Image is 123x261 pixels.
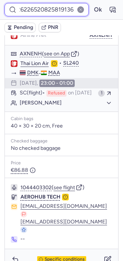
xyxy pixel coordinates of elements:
[11,167,36,173] span: €86.88
[63,60,79,66] button: SL240
[11,116,112,122] div: Cabin bags
[20,236,25,242] span: --
[20,203,107,209] button: [EMAIL_ADDRESS][DOMAIN_NAME]
[20,194,61,200] span: AEROHUB TECH
[20,60,112,67] div: •
[11,139,112,144] div: Checked baggage
[5,88,118,98] button: SC(flight)Refusedon [DATE]1
[20,51,42,57] button: AXNENH
[11,161,112,166] div: Price
[11,32,17,39] figure: SL airline logo
[20,219,107,225] button: [EMAIL_ADDRESS][DOMAIN_NAME]
[68,90,92,97] span: on [DATE]
[11,60,17,67] figure: SL airline logo
[20,90,45,97] span: SC (flight)
[20,184,112,191] div: ( )
[44,51,70,57] button: see on App
[14,25,33,30] span: Pending
[11,123,112,129] p: 40 × 30 × 20 cm, Free
[90,32,112,38] button: AXNENH
[92,4,104,16] button: Ok
[20,100,112,106] button: [PERSON_NAME]
[46,90,67,97] span: Refused
[39,80,75,87] time: 23:00 - 01:00
[39,23,61,32] button: PNR
[20,60,49,67] a: Thai Lion Air
[48,70,60,76] span: MAA
[48,25,58,30] span: PNR
[20,185,52,191] button: 1044403302
[98,90,105,97] div: 1
[20,80,75,87] div: [DATE],
[54,185,75,191] button: see flight
[20,70,112,77] div: -
[4,23,36,32] button: Pending
[11,145,112,151] div: No checked baggage
[20,32,46,38] span: Airline PNR
[20,51,112,57] div: ( )
[27,70,39,76] span: DMK
[4,3,89,16] input: PNR Reference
